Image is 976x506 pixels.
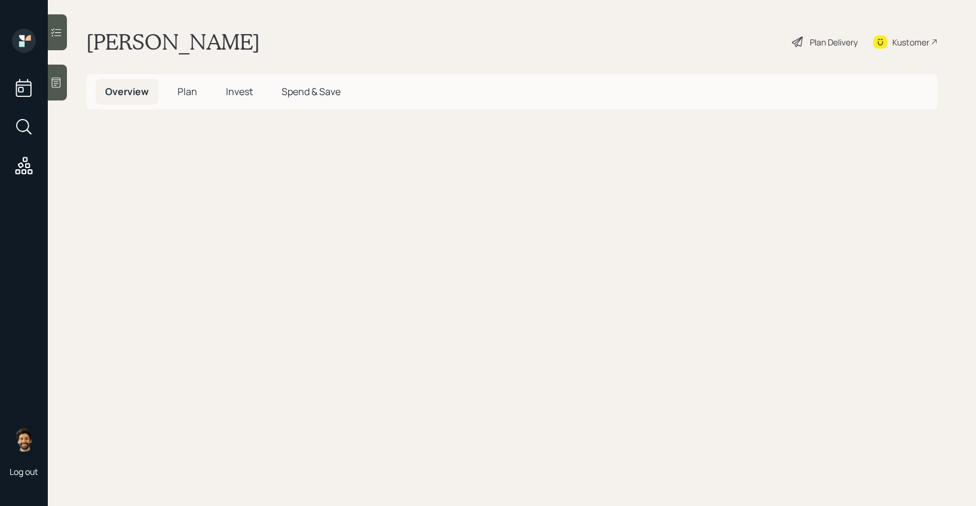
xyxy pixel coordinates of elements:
[892,36,929,48] div: Kustomer
[282,85,341,98] span: Spend & Save
[105,85,149,98] span: Overview
[12,428,36,452] img: eric-schwartz-headshot.png
[226,85,253,98] span: Invest
[10,466,38,477] div: Log out
[810,36,858,48] div: Plan Delivery
[86,29,260,55] h1: [PERSON_NAME]
[178,85,197,98] span: Plan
